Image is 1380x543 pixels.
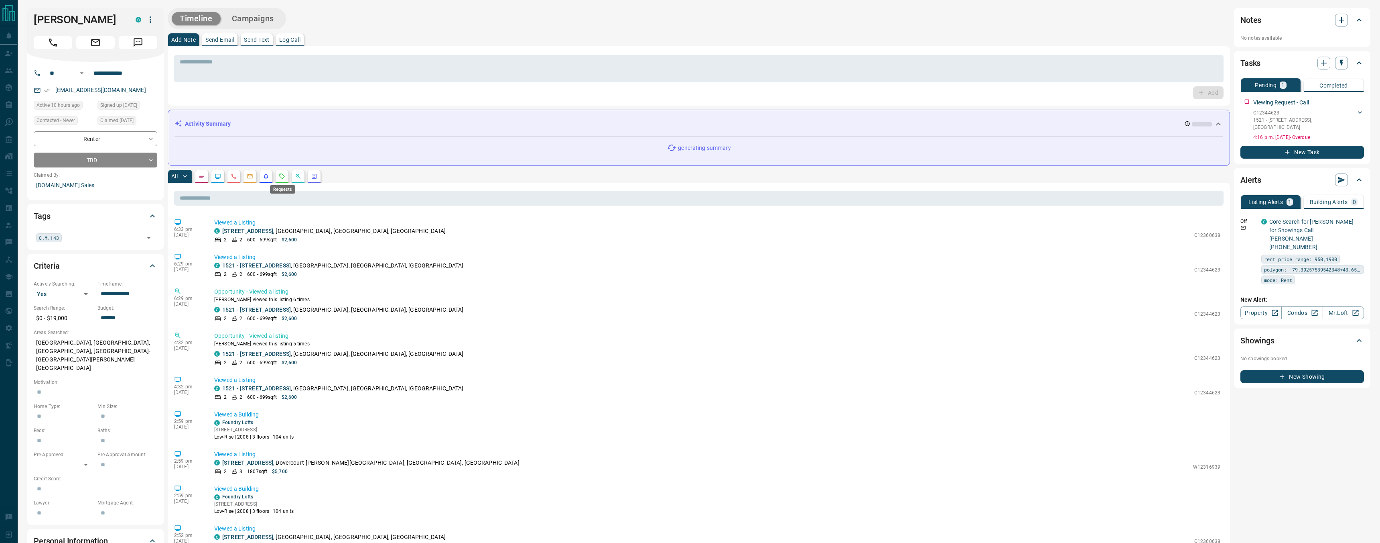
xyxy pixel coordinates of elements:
p: 3 [239,468,242,475]
div: Activity Summary [175,116,1223,131]
p: generating summary [678,144,731,152]
span: Active 10 hours ago [37,101,80,109]
p: Viewed a Listing [214,450,1220,459]
span: Claimed [DATE] [100,116,134,125]
h1: [PERSON_NAME] [34,13,124,26]
p: $2,600 [282,236,297,243]
h2: Alerts [1240,174,1261,186]
div: Requests [270,185,295,194]
svg: Lead Browsing Activity [215,173,221,180]
p: Credit Score: [34,475,157,482]
p: Send Email [205,37,234,43]
p: Pre-Approval Amount: [97,451,157,458]
a: [EMAIL_ADDRESS][DOMAIN_NAME] [55,87,146,93]
p: C12344623 [1194,355,1220,362]
p: C12344623 [1253,109,1356,116]
p: All [171,174,178,179]
h2: Tags [34,210,50,223]
p: Viewed a Listing [214,376,1220,384]
span: Message [119,36,157,49]
p: 2:59 pm [174,458,202,464]
a: Condos [1281,306,1323,319]
div: Renter [34,131,157,146]
a: 1521 - [STREET_ADDRESS] [222,262,291,269]
p: Completed [1319,83,1348,88]
p: W12316939 [1193,463,1220,471]
a: [STREET_ADDRESS] [222,228,273,234]
p: [STREET_ADDRESS] [214,500,294,508]
p: , [GEOGRAPHIC_DATA], [GEOGRAPHIC_DATA], [GEOGRAPHIC_DATA] [222,384,464,393]
div: Notes [1240,10,1364,30]
p: Areas Searched: [34,329,157,336]
p: [DATE] [174,498,202,504]
p: Motivation: [34,379,157,386]
p: [DATE] [174,267,202,272]
p: 2 [224,236,227,243]
p: Viewed a Listing [214,253,1220,261]
p: Activity Summary [185,120,231,128]
a: 1521 - [STREET_ADDRESS] [222,351,291,357]
div: C123446231521 - [STREET_ADDRESS],[GEOGRAPHIC_DATA] [1253,108,1364,133]
p: 4:16 p.m. [DATE] - Overdue [1253,134,1364,141]
p: Building Alerts [1310,199,1348,205]
p: Low-Rise | 2008 | 3 floors | 104 units [214,508,294,515]
a: 1521 - [STREET_ADDRESS] [222,306,291,313]
p: , [GEOGRAPHIC_DATA], [GEOGRAPHIC_DATA], [GEOGRAPHIC_DATA] [222,350,464,358]
p: 6:33 pm [174,227,202,232]
h2: Tasks [1240,57,1260,69]
p: Timeframe: [97,280,157,288]
p: $0 - $19,000 [34,312,93,325]
div: Mon Sep 15 2025 [34,101,93,112]
p: [DATE] [174,390,202,395]
svg: Email Verified [44,88,50,93]
p: Pending [1255,82,1276,88]
p: 1807 sqft [247,468,267,475]
p: [DATE] [174,424,202,430]
div: condos.ca [214,351,220,357]
p: , [GEOGRAPHIC_DATA], [GEOGRAPHIC_DATA], [GEOGRAPHIC_DATA] [222,261,464,270]
p: Baths: [97,427,157,434]
p: 1 [1281,82,1285,88]
p: 4:32 pm [174,340,202,345]
p: 600 - 699 sqft [247,394,276,401]
p: Opportunity - Viewed a listing [214,288,1220,296]
p: 2 [224,468,227,475]
svg: Email [1240,225,1246,231]
span: C.M.143 [39,234,59,242]
div: Tue Apr 16 2024 [97,116,157,127]
p: No notes available [1240,35,1364,42]
p: 600 - 699 sqft [247,315,276,322]
h2: Criteria [34,259,60,272]
p: [DATE] [174,232,202,238]
p: 2:52 pm [174,533,202,538]
p: 1521 - [STREET_ADDRESS] , [GEOGRAPHIC_DATA] [1253,116,1356,131]
p: , [GEOGRAPHIC_DATA], [GEOGRAPHIC_DATA], [GEOGRAPHIC_DATA] [222,533,446,541]
p: Low-Rise | 2008 | 3 floors | 104 units [214,433,294,441]
button: Timeline [172,12,221,25]
button: Campaigns [224,12,282,25]
p: Viewed a Listing [214,525,1220,533]
p: Send Text [244,37,270,43]
p: Home Type: [34,403,93,410]
a: Foundry Lofts [222,420,253,425]
svg: Notes [199,173,205,180]
p: C12344623 [1194,389,1220,396]
p: [PERSON_NAME] viewed this listing 6 times [214,296,1220,303]
p: 2 [239,236,242,243]
p: Viewed a Listing [214,218,1220,227]
p: Viewed a Building [214,410,1220,419]
p: $2,600 [282,359,297,366]
div: condos.ca [214,263,220,268]
p: 6:29 pm [174,261,202,267]
div: Alerts [1240,170,1364,190]
a: Core Search for [PERSON_NAME]- for Showings Call [PERSON_NAME] [PHONE_NUMBER] [1269,218,1355,250]
p: C12344623 [1194,266,1220,274]
p: Add Note [171,37,196,43]
div: Tags [34,206,157,226]
p: , [GEOGRAPHIC_DATA], [GEOGRAPHIC_DATA], [GEOGRAPHIC_DATA] [222,306,464,314]
span: rent price range: 950,1900 [1264,255,1337,263]
p: 600 - 699 sqft [247,236,276,243]
div: condos.ca [1261,219,1267,225]
p: C12360638 [1194,232,1220,239]
p: Claimed By: [34,171,157,179]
